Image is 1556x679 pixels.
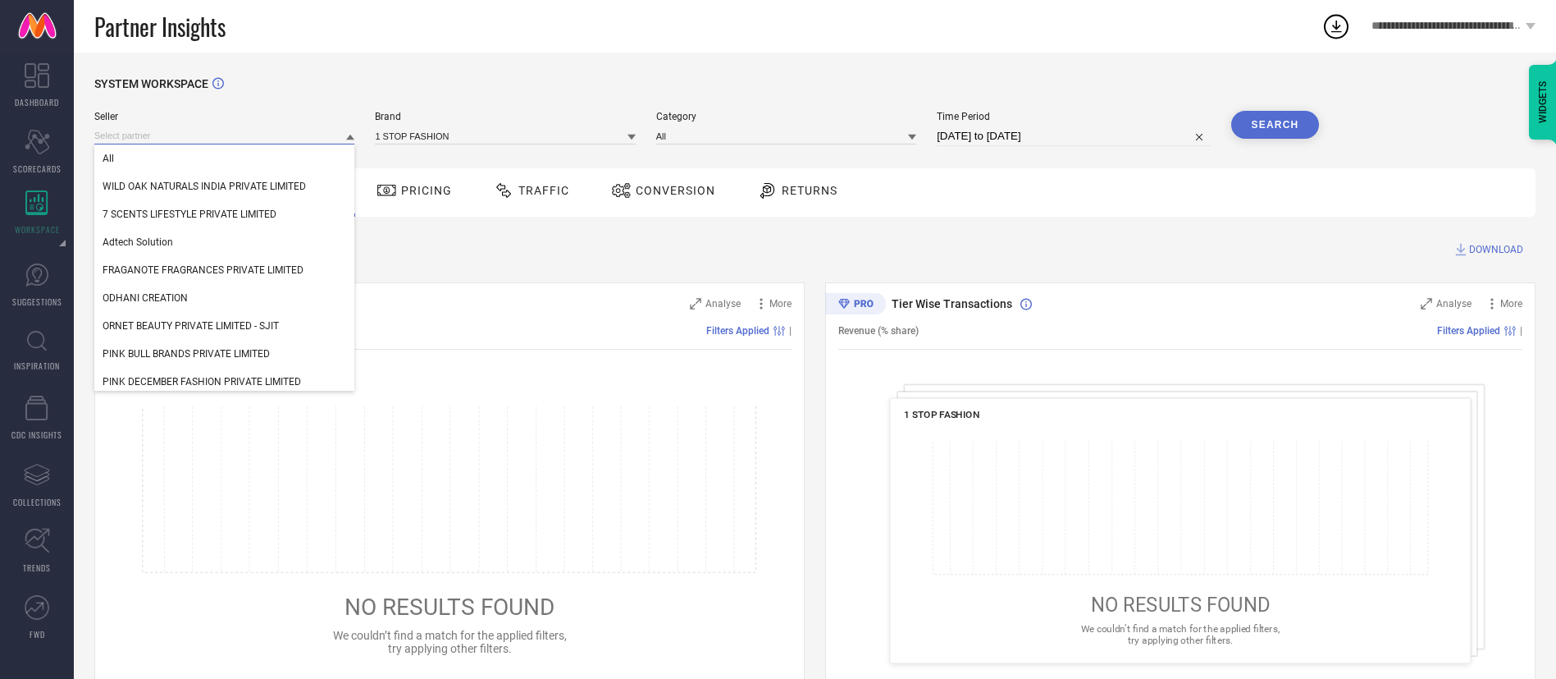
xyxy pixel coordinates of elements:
[103,348,270,360] span: PINK BULL BRANDS PRIVATE LIMITED
[94,368,354,396] div: PINK DECEMBER FASHION PRIVATE LIMITED
[94,127,354,145] input: Select partner
[706,325,769,337] span: Filters Applied
[13,496,62,508] span: COLLECTIONS
[103,181,306,192] span: WILD OAK NATURALS INDIA PRIVATE LIMITED
[1321,11,1351,41] div: Open download list
[94,10,226,44] span: Partner Insights
[94,312,354,340] div: ORNET BEAUTY PRIVATE LIMITED - SJIT
[15,96,59,108] span: DASHBOARD
[782,184,837,197] span: Returns
[94,200,354,228] div: 7 SCENTS LIFESTYLE PRIVATE LIMITED
[94,256,354,284] div: FRAGANOTE FRAGRANCES PRIVATE LIMITED
[904,409,979,420] span: 1 STOP FASHION
[518,184,569,197] span: Traffic
[1500,298,1522,310] span: More
[789,325,792,337] span: |
[94,111,354,122] span: Seller
[1436,298,1472,310] span: Analyse
[23,562,51,574] span: TRENDS
[1421,298,1432,310] svg: Zoom
[30,628,45,640] span: FWD
[94,172,354,200] div: WILD OAK NATURALS INDIA PRIVATE LIMITED
[656,111,916,122] span: Category
[1469,241,1523,258] span: DOWNLOAD
[14,360,60,372] span: INSPIRATION
[103,153,114,164] span: All
[103,236,173,248] span: Adtech Solution
[690,298,701,310] svg: Zoom
[103,292,188,304] span: ODHANI CREATION
[103,209,276,220] span: 7 SCENTS LIFESTYLE PRIVATE LIMITED
[15,223,60,236] span: WORKSPACE
[345,594,554,621] span: NO RESULTS FOUND
[13,163,62,175] span: SCORECARDS
[838,325,919,337] span: Revenue (% share)
[94,77,208,90] span: SYSTEM WORKSPACE
[937,111,1210,122] span: Time Period
[769,298,792,310] span: More
[94,284,354,312] div: ODHANI CREATION
[1081,623,1280,645] span: We couldn’t find a match for the applied filters, try applying other filters.
[94,228,354,256] div: Adtech Solution
[1091,593,1270,616] span: NO RESULTS FOUND
[1520,325,1522,337] span: |
[103,264,303,276] span: FRAGANOTE FRAGRANCES PRIVATE LIMITED
[1231,111,1320,139] button: Search
[401,184,452,197] span: Pricing
[825,293,886,318] div: Premium
[12,296,62,308] span: SUGGESTIONS
[1437,325,1500,337] span: Filters Applied
[705,298,741,310] span: Analyse
[636,184,715,197] span: Conversion
[103,320,279,332] span: ORNET BEAUTY PRIVATE LIMITED - SJIT
[94,145,354,172] div: All
[103,376,301,388] span: PINK DECEMBER FASHION PRIVATE LIMITED
[94,340,354,368] div: PINK BULL BRANDS PRIVATE LIMITED
[11,429,62,441] span: CDC INSIGHTS
[892,297,1012,310] span: Tier Wise Transactions
[333,629,567,655] span: We couldn’t find a match for the applied filters, try applying other filters.
[375,111,635,122] span: Brand
[937,126,1210,146] input: Select time period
